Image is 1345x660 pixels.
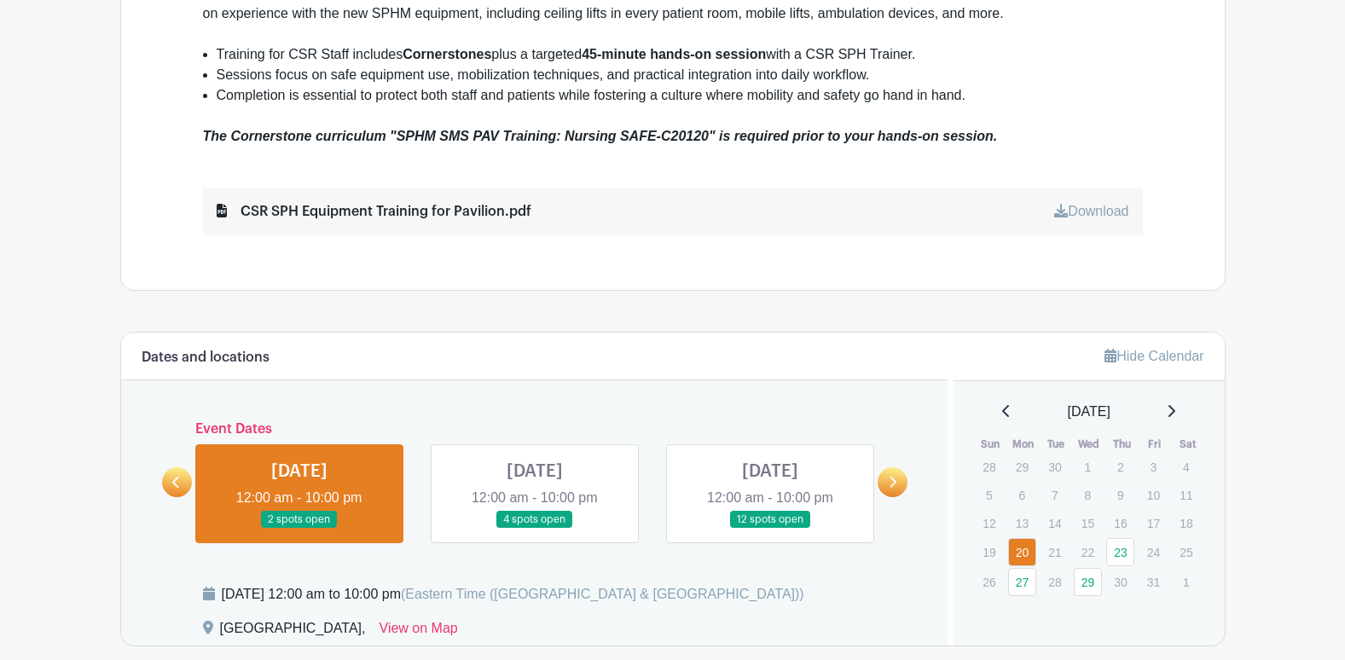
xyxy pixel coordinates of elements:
a: 29 [1074,568,1102,596]
p: 1 [1172,569,1200,595]
p: 2 [1106,454,1134,480]
p: 13 [1008,510,1036,536]
p: 28 [975,454,1003,480]
span: (Eastern Time ([GEOGRAPHIC_DATA] & [GEOGRAPHIC_DATA])) [401,587,804,601]
p: 8 [1074,482,1102,508]
p: 9 [1106,482,1134,508]
a: 20 [1008,538,1036,566]
li: Training for CSR Staff includes plus a targeted with a CSR SPH Trainer. [217,44,1143,65]
div: [GEOGRAPHIC_DATA], [220,618,366,646]
li: Completion is essential to protect both staff and patients while fostering a culture where mobili... [217,85,1143,106]
th: Sat [1171,436,1204,453]
p: 15 [1074,510,1102,536]
p: 11 [1172,482,1200,508]
li: Sessions focus on safe equipment use, mobilization techniques, and practical integration into dai... [217,65,1143,85]
p: 5 [975,482,1003,508]
th: Thu [1105,436,1139,453]
a: View on Map [380,618,458,646]
strong: 45-minute hands-on session [582,47,766,61]
th: Sun [974,436,1007,453]
th: Mon [1007,436,1041,453]
th: Wed [1073,436,1106,453]
p: 18 [1172,510,1200,536]
p: 14 [1041,510,1069,536]
em: The Cornerstone curriculum "SPHM SMS PAV Training: Nursing SAFE-C20120" is required prior to your... [203,129,998,143]
p: 28 [1041,569,1069,595]
p: 24 [1139,539,1168,565]
p: 16 [1106,510,1134,536]
p: 7 [1041,482,1069,508]
p: 10 [1139,482,1168,508]
th: Fri [1139,436,1172,453]
p: 25 [1172,539,1200,565]
p: 6 [1008,482,1036,508]
p: 12 [975,510,1003,536]
strong: Cornerstones [403,47,491,61]
h6: Dates and locations [142,350,270,366]
a: Hide Calendar [1104,349,1203,363]
p: 30 [1106,569,1134,595]
h6: Event Dates [192,421,878,437]
p: 19 [975,539,1003,565]
div: [DATE] 12:00 am to 10:00 pm [222,584,804,605]
p: 31 [1139,569,1168,595]
p: 22 [1074,539,1102,565]
a: Download [1054,204,1128,218]
a: 23 [1106,538,1134,566]
p: 1 [1074,454,1102,480]
p: 3 [1139,454,1168,480]
p: 30 [1041,454,1069,480]
div: CSR SPH Equipment Training for Pavilion.pdf [217,201,531,222]
p: 17 [1139,510,1168,536]
th: Tue [1040,436,1073,453]
a: 27 [1008,568,1036,596]
p: 4 [1172,454,1200,480]
span: [DATE] [1068,402,1110,422]
p: 21 [1041,539,1069,565]
p: 26 [975,569,1003,595]
p: 29 [1008,454,1036,480]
